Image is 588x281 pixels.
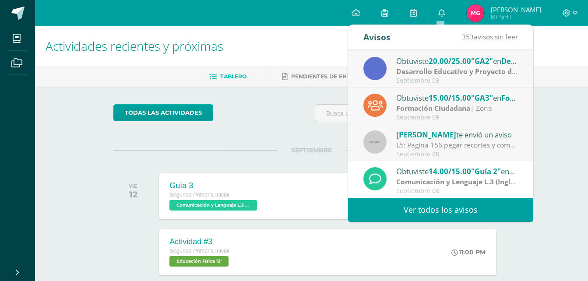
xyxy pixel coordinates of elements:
[396,114,518,121] div: Septiembre 09
[363,130,387,154] img: 60x60
[471,56,493,66] span: "GA2"
[396,177,568,186] strong: Comunicación y Lenguaje L.3 (Inglés y Laboratorio)
[396,165,518,177] div: Obtuviste en
[467,4,484,22] img: 1f5cadc9ac12f5ef3756fa1ff0e73f24.png
[396,103,470,113] strong: Formación Ciudadana
[451,248,486,256] div: 11:00 PM
[348,198,533,222] a: Ver todos los avisos
[396,77,518,84] div: Septiembre 09
[396,103,518,113] div: | Zona
[129,189,137,200] div: 12
[396,187,518,195] div: Septiembre 08
[277,146,346,154] span: SEPTIEMBRE
[462,32,474,42] span: 353
[429,166,471,176] span: 14.00/15.00
[113,104,213,121] a: todas las Actividades
[46,38,223,54] span: Actividades recientes y próximas
[169,200,257,211] span: Comunicación y Lenguaje L.3 (Inglés y Laboratorio) 'B'
[396,177,518,187] div: | Zona
[471,166,501,176] span: "Guía 2"
[129,183,137,189] div: VIE
[396,67,518,77] div: | Zona
[396,92,518,103] div: Obtuviste en
[429,56,471,66] span: 20.00/25.00
[169,248,229,254] span: Segundo Primaria Inicial
[169,192,229,198] span: Segundo Primaria Inicial
[396,151,518,158] div: Septiembre 08
[169,181,259,190] div: Guía 3
[396,140,518,150] div: L5: Pagina 156 pegar recortes y completar 157
[501,93,581,103] span: Formación Ciudadana
[220,73,246,80] span: Tablero
[315,105,509,122] input: Busca una actividad próxima aquí...
[209,70,246,84] a: Tablero
[396,67,532,76] strong: Desarrollo Educativo y Proyecto de Vida
[282,70,366,84] a: Pendientes de entrega
[471,93,493,103] span: "GA3"
[429,93,471,103] span: 15.00/15.00
[462,32,518,42] span: avisos sin leer
[396,130,456,140] span: [PERSON_NAME]
[169,237,231,246] div: Actividad #3
[396,55,518,67] div: Obtuviste en
[291,73,366,80] span: Pendientes de entrega
[491,13,541,21] span: Mi Perfil
[396,129,518,140] div: te envió un aviso
[169,256,229,267] span: Educación Física 'B'
[491,5,541,14] span: [PERSON_NAME]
